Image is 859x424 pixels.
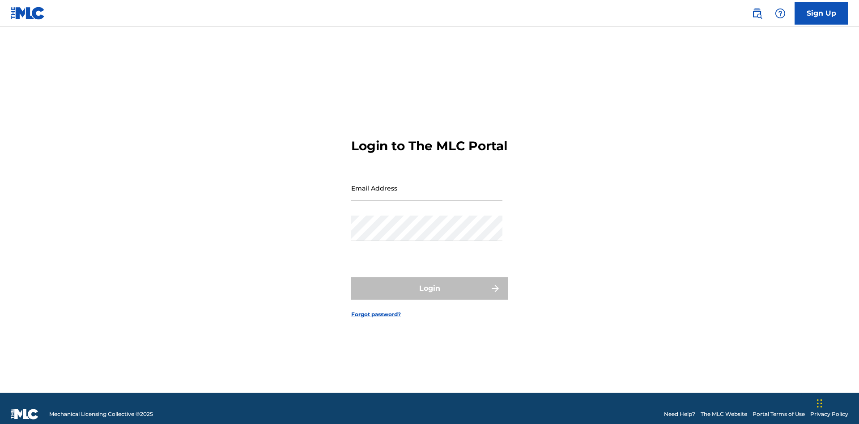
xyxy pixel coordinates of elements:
span: Mechanical Licensing Collective © 2025 [49,410,153,418]
div: Help [771,4,789,22]
img: MLC Logo [11,7,45,20]
img: search [752,8,762,19]
a: Forgot password? [351,310,401,318]
a: Portal Terms of Use [753,410,805,418]
img: logo [11,409,38,420]
a: The MLC Website [701,410,747,418]
img: help [775,8,786,19]
h3: Login to The MLC Portal [351,138,507,154]
iframe: Chat Widget [814,381,859,424]
a: Need Help? [664,410,695,418]
div: Drag [817,390,822,417]
a: Privacy Policy [810,410,848,418]
a: Sign Up [795,2,848,25]
a: Public Search [748,4,766,22]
